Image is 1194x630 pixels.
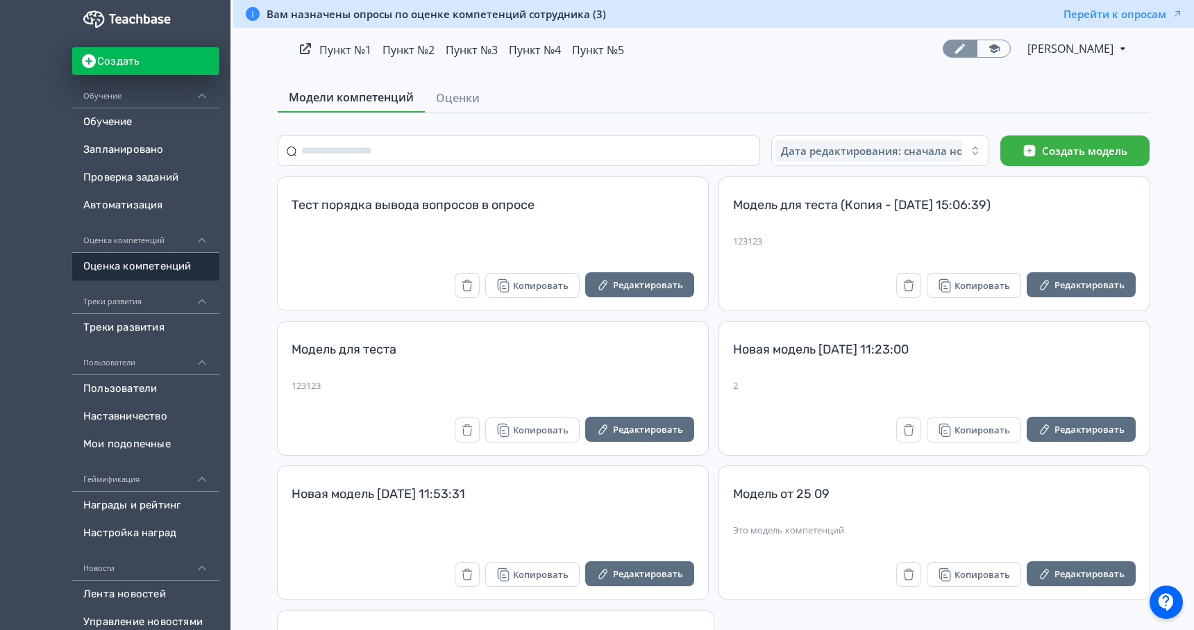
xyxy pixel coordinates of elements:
[289,89,414,106] span: Модели компетенций
[485,562,580,587] button: Копировать
[382,42,435,58] a: Пункт №2
[585,561,694,586] button: Редактировать
[1027,272,1136,299] a: Редактировать
[781,144,984,158] span: Дата редактирования: сначала новые
[1027,417,1136,444] a: Редактировать
[585,561,694,588] a: Редактировать
[72,75,219,108] div: Обучение
[72,492,219,520] a: Награды и рейтинг
[72,164,219,192] a: Проверка заданий
[1027,40,1116,57] span: Александр Лесков
[733,380,1136,391] div: 2
[72,314,219,342] a: Треки развития
[72,253,219,281] a: Оценка компетенций
[72,136,219,164] a: Запланировано
[927,562,1021,587] button: Копировать
[733,486,1136,519] div: Модель от 25 09
[72,458,219,492] div: Геймификация
[1027,272,1136,297] button: Редактировать
[1000,135,1150,166] button: Создать модель
[292,341,694,374] div: Модель для теста
[585,417,694,444] a: Редактировать
[72,581,219,608] a: Лента новостей
[267,7,606,21] span: Вам назначены опросы по оценке компетенций сотрудника (3)
[585,272,694,299] a: Редактировать
[927,417,1021,442] button: Копировать
[485,417,580,442] button: Копировать
[509,42,561,58] a: Пункт №4
[72,375,219,403] a: Пользователи
[446,42,498,58] a: Пункт №3
[585,272,694,297] button: Редактировать
[72,192,219,219] a: Автоматизация
[72,403,219,431] a: Наставничество
[585,417,694,442] button: Редактировать
[72,431,219,458] a: Мои подопечные
[771,135,989,166] button: Дата редактирования: сначала новые
[733,235,1136,247] div: 123123
[1027,417,1136,442] button: Редактировать
[1027,561,1136,588] a: Редактировать
[977,40,1011,58] a: Переключиться в режим ученика
[72,281,219,314] div: Треки развития
[72,219,219,253] div: Оценка компетенций
[436,90,480,106] span: Оценки
[292,380,694,391] div: 123123
[733,524,1136,536] div: Это модель компетенций
[72,547,219,581] div: Новости
[733,341,1136,374] div: Новая модель [DATE] 11:23:00
[927,273,1021,298] button: Копировать
[319,42,371,58] a: Пункт №1
[292,486,694,519] div: Новая модель [DATE] 11:53:31
[72,520,219,547] a: Настройка наград
[572,42,624,58] a: Пункт №5
[72,342,219,375] div: Пользователи
[292,197,694,230] div: Тест порядка вывода вопросов в опросе
[72,108,219,136] a: Обучение
[485,273,580,298] button: Копировать
[1063,7,1183,21] button: Перейти к опросам
[1027,561,1136,586] button: Редактировать
[733,197,1136,230] div: Модель для теста (Копия - [DATE] 15:06:39)
[72,47,219,75] button: Создать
